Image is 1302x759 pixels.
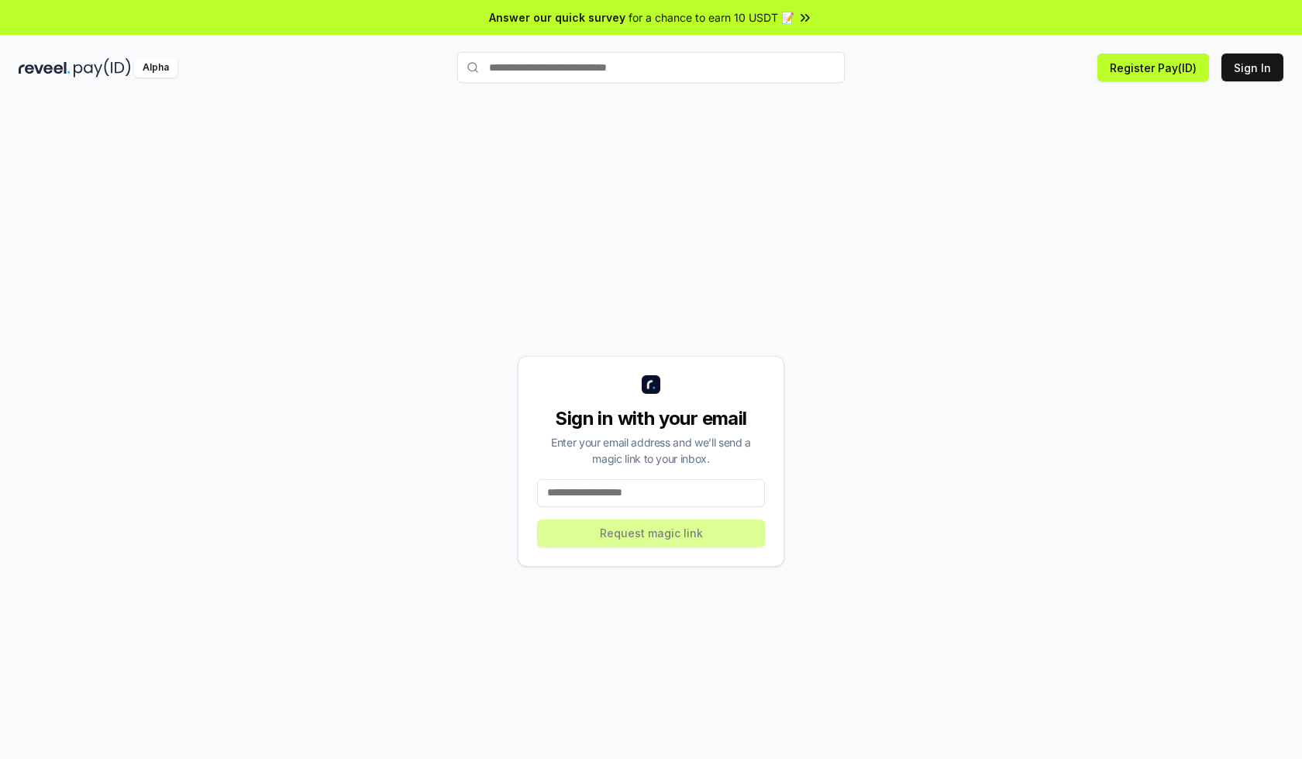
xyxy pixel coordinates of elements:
span: Answer our quick survey [489,9,625,26]
img: logo_small [642,375,660,394]
div: Sign in with your email [537,406,765,431]
button: Sign In [1221,53,1283,81]
div: Enter your email address and we’ll send a magic link to your inbox. [537,434,765,467]
div: Alpha [134,58,177,78]
button: Register Pay(ID) [1097,53,1209,81]
span: for a chance to earn 10 USDT 📝 [629,9,794,26]
img: pay_id [74,58,131,78]
img: reveel_dark [19,58,71,78]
